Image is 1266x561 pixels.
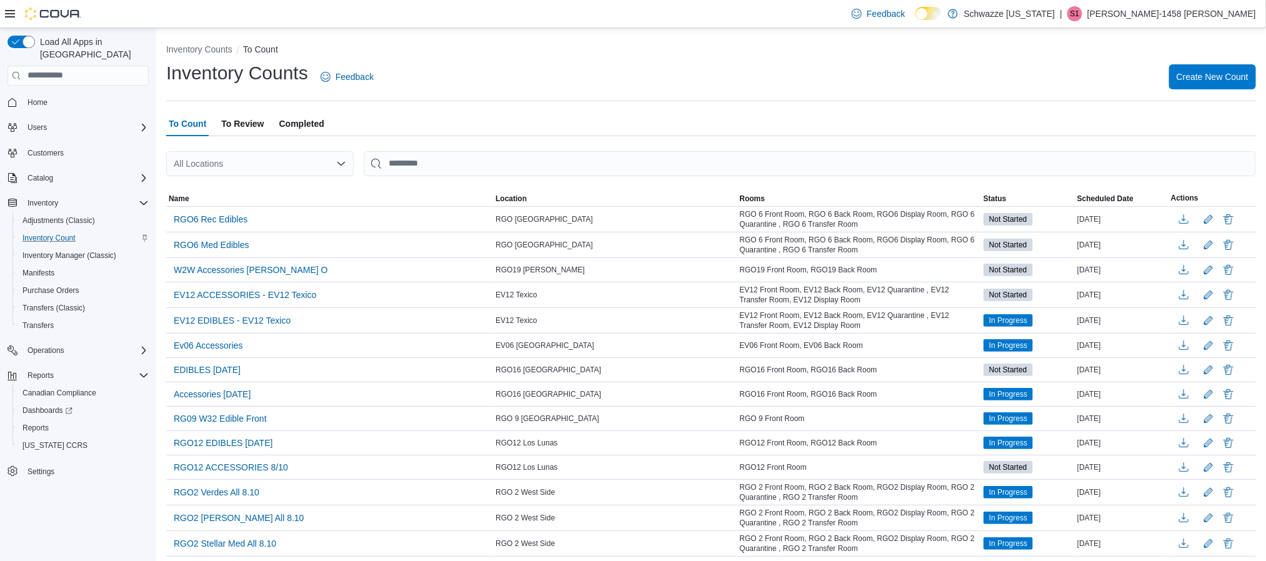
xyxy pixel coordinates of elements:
span: Customers [22,145,149,161]
span: Dashboards [22,405,72,415]
a: Transfers (Classic) [17,300,90,315]
a: Dashboards [17,403,77,418]
div: RGO 6 Front Room, RGO 6 Back Room, RGO6 Display Room, RGO 6 Quarantine , RGO 6 Transfer Room [737,232,981,257]
button: Users [22,120,52,135]
button: EV12 EDIBLES - EV12 Texico [169,311,296,330]
a: Feedback [316,64,379,89]
button: Delete [1221,536,1236,551]
span: Not Started [984,213,1033,226]
button: Edit count details [1201,311,1216,330]
div: RGO12 Front Room [737,460,981,475]
button: Delete [1221,287,1236,302]
span: Inventory Manager (Classic) [22,251,116,261]
span: Transfers (Classic) [22,303,85,313]
div: [DATE] [1075,287,1169,302]
p: Schwazze [US_STATE] [964,6,1055,21]
span: EV06 [GEOGRAPHIC_DATA] [496,340,594,350]
button: Delete [1221,435,1236,450]
span: RGO 2 West Side [496,487,555,497]
button: Edit count details [1201,385,1216,404]
a: Inventory Manager (Classic) [17,248,121,263]
span: Not Started [984,461,1033,474]
span: Inventory Count [17,231,149,246]
button: Edit count details [1201,285,1216,304]
div: RGO16 Front Room, RGO16 Back Room [737,362,981,377]
button: Create New Count [1169,64,1256,89]
div: RGO 2 Front Room, RGO 2 Back Room, RGO2 Display Room, RGO 2 Quarantine , RGO 2 Transfer Room [737,531,981,556]
span: RGO 2 West Side [496,539,555,549]
button: Edit count details [1201,534,1216,553]
button: Catalog [22,171,58,186]
div: RGO19 Front Room, RGO19 Back Room [737,262,981,277]
span: In Progress [984,388,1033,400]
span: In Progress [984,512,1033,524]
div: [DATE] [1075,262,1169,277]
div: [DATE] [1075,237,1169,252]
span: Adjustments (Classic) [22,216,95,226]
button: Delete [1221,411,1236,426]
span: To Review [221,111,264,136]
button: RGO12 ACCESSORIES 8/10 [169,458,293,477]
span: RGO6 Rec Edibles [174,213,247,226]
span: Transfers [17,318,149,333]
button: Adjustments (Classic) [12,212,154,229]
span: In Progress [989,487,1027,498]
span: Users [22,120,149,135]
span: Reports [22,368,149,383]
button: EV12 ACCESSORIES - EV12 Texico [169,285,322,304]
span: RGO 2 West Side [496,513,555,523]
span: Catalog [22,171,149,186]
span: Not Started [989,364,1027,375]
span: Inventory [22,196,149,211]
button: Scheduled Date [1075,191,1169,206]
span: In Progress [984,314,1033,327]
span: Actions [1171,193,1199,203]
a: Customers [22,146,69,161]
span: Canadian Compliance [22,388,96,398]
span: Manifests [22,268,54,278]
span: Completed [279,111,324,136]
span: RGO12 Los Lunas [496,438,557,448]
span: Inventory [27,198,58,208]
span: Transfers (Classic) [17,300,149,315]
button: W2W Accessories [PERSON_NAME] O [169,261,333,279]
button: Inventory Count [12,229,154,247]
span: Users [27,122,47,132]
span: RGO12 EDIBLES [DATE] [174,437,272,449]
button: Manifests [12,264,154,282]
span: Reports [17,420,149,435]
span: In Progress [989,538,1027,549]
button: Operations [2,342,154,359]
span: In Progress [984,412,1033,425]
div: [DATE] [1075,510,1169,525]
span: Purchase Orders [22,285,79,295]
span: S1 [1070,6,1080,21]
input: Dark Mode [915,7,942,20]
div: [DATE] [1075,338,1169,353]
div: [DATE] [1075,313,1169,328]
span: Inventory Count [22,233,76,243]
button: Catalog [2,169,154,187]
div: EV06 Front Room, EV06 Back Room [737,338,981,353]
span: Not Started [984,364,1033,376]
a: Feedback [847,1,910,26]
button: Delete [1221,485,1236,500]
button: Edit count details [1201,210,1216,229]
button: Edit count details [1201,409,1216,428]
button: Delete [1221,313,1236,328]
button: Edit count details [1201,509,1216,527]
span: In Progress [989,413,1027,424]
div: RGO 6 Front Room, RGO 6 Back Room, RGO6 Display Room, RGO 6 Quarantine , RGO 6 Transfer Room [737,207,981,232]
button: RG09 W32 Edible Front [169,409,272,428]
button: Open list of options [336,159,346,169]
span: RGO [GEOGRAPHIC_DATA] [496,240,593,250]
div: [DATE] [1075,536,1169,551]
a: Transfers [17,318,59,333]
div: EV12 Front Room, EV12 Back Room, EV12 Quarantine , EV12 Transfer Room, EV12 Display Room [737,282,981,307]
span: Reports [22,423,49,433]
span: RG09 W32 Edible Front [174,412,267,425]
span: Not Started [984,289,1033,301]
span: RGO2 Stellar Med All 8.10 [174,537,276,550]
span: EV12 Texico [496,290,537,300]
